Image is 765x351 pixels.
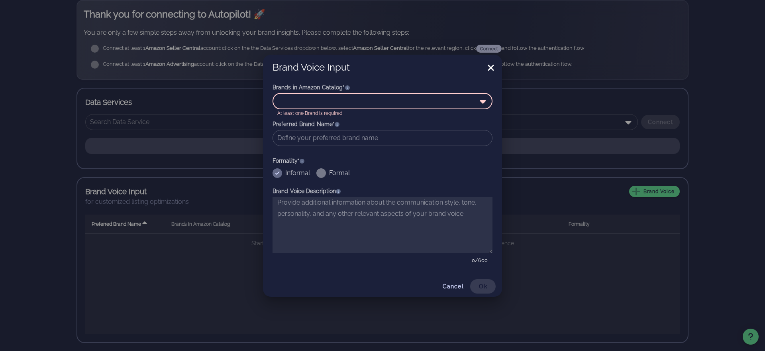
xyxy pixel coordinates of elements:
div: Formality* [273,156,492,165]
small: 0/600 [472,256,488,265]
div: At least one Brand is required [277,111,488,116]
div: Brand Voice Description [273,187,492,195]
label: Informal [285,169,310,177]
label: Formal [329,169,350,177]
input: Define your preferred brand name [277,132,488,144]
div: Brands in Amazon Catalog* [273,83,492,92]
span: Cancel [442,283,464,290]
div: Preferred Brand Name* [273,120,492,128]
button: Cancel [439,279,467,294]
div: Brand Voice Input [263,55,502,78]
